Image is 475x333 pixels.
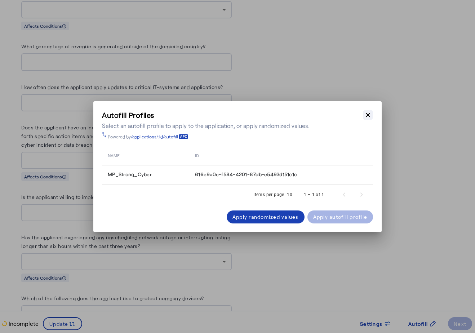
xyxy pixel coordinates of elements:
[195,151,199,159] span: id
[108,134,188,139] div: Powered by
[102,145,373,185] table: Table view of all quotes submitted by your platform
[195,171,297,178] span: 616e9a0e-f584-4201-87db-e5493d151c1c
[108,171,152,178] span: MP_Strong_Cyber
[232,213,299,221] div: Apply randomized values
[253,191,285,198] div: Items per page:
[287,191,292,198] div: 10
[102,121,310,130] div: Select an autofill profile to apply to the application, or apply randomized values.
[304,191,324,198] div: 1 – 1 of 1
[131,134,188,139] a: /applications/:id/autofill
[108,151,120,159] span: name
[102,110,310,120] h3: Autofill Profiles
[227,210,305,223] button: Apply randomized values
